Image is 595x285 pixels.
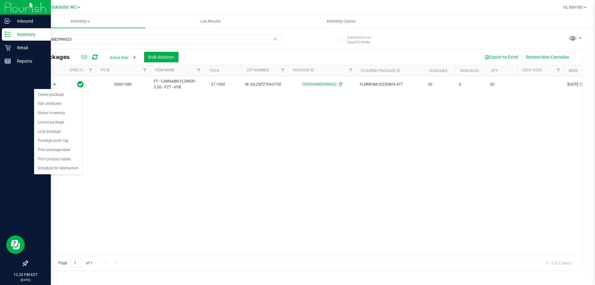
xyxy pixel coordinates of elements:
span: Clear [273,35,277,43]
a: THC% [209,69,219,73]
span: Lab Results [192,19,229,24]
span: FT - CANNABIS FLOWER - 3.5G - PZT - HYB [154,78,201,90]
a: Non-Available [460,69,488,73]
a: Qty [491,69,498,73]
a: Lock Code [522,68,542,72]
a: Item Name [155,68,175,72]
span: 20 [490,82,513,87]
p: Retail [11,44,48,51]
button: Receive Non-Cannabis [522,52,573,62]
span: select [51,80,59,89]
iframe: Resource center [6,235,25,254]
span: Include items not tagged for facility [347,35,378,44]
a: 7209346882996023 [302,82,337,87]
span: In Sync [77,80,84,89]
span: Brooksville WC [47,5,77,10]
span: Inventory Counts [318,19,364,24]
inline-svg: Inbound [5,18,11,24]
p: Reports [11,57,48,65]
a: Package ID [293,68,314,72]
a: 00001580 [114,82,132,87]
p: 12:20 PM EDT [3,272,48,278]
p: Inventory [11,31,48,38]
li: Package audit log [34,136,82,145]
li: Create package [34,90,82,100]
span: 20 [428,82,452,87]
span: Inventory [15,19,145,24]
li: Print package label [34,145,82,155]
a: Filter [553,65,564,76]
a: Inventory Counts [276,15,406,28]
li: Global inventory [34,109,82,118]
a: Filter [86,65,96,76]
a: Inventory [15,15,145,28]
a: Lot Number [246,68,269,72]
inline-svg: Retail [5,45,11,51]
span: 1 - 1 of 1 items [541,258,576,268]
span: 0 [459,82,483,87]
span: Bulk Actions [148,55,174,60]
input: Search Package ID, Item Name, SKU, Lot or Part Number... [27,35,280,44]
li: Schedule for destruction [34,164,82,173]
span: W-JUL25PZT04-0730 [245,82,284,87]
a: Filter [278,65,288,76]
li: Lock package [34,127,82,136]
li: Edit attributes [34,99,82,109]
a: Filter [194,65,204,76]
p: Inbound [11,17,48,25]
span: Sync from Compliance System [338,82,342,87]
input: 1 [71,258,82,268]
span: Hi, Merrily! [563,5,583,10]
a: Filter [140,65,150,76]
li: Print product labels [34,155,82,164]
a: PO ID [101,68,110,72]
button: Bulk Actions [144,52,178,62]
a: Flourish Package ID [361,69,400,73]
span: 27.1000 [208,80,228,89]
li: Locate package [34,118,82,127]
span: FLSRWGM-20250805-477 [360,82,421,87]
span: Page of 1 [53,258,98,268]
inline-svg: Inventory [5,31,11,38]
p: [DATE] [3,278,48,282]
span: All Packages [32,54,76,60]
button: Export to Excel [480,52,522,62]
inline-svg: Reports [5,58,11,64]
a: Filter [346,65,356,76]
a: Sync Status [70,68,94,72]
a: Lab Results [145,15,276,28]
a: Available [429,69,448,73]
